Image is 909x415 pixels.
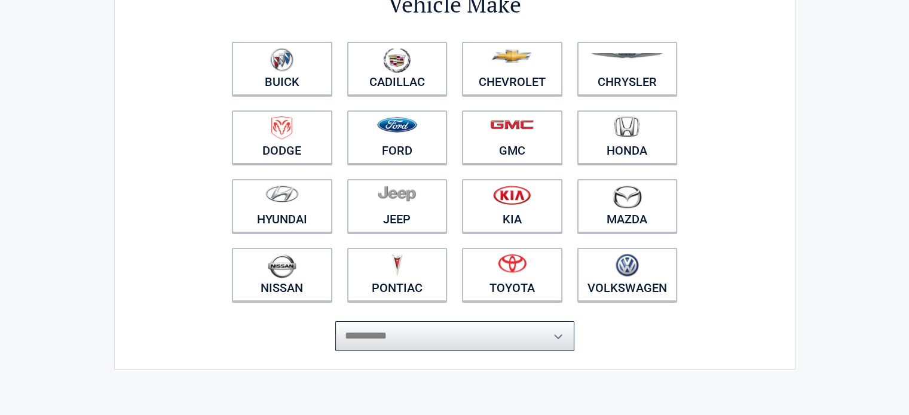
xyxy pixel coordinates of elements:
[232,110,332,164] a: Dodge
[612,185,642,208] img: mazda
[378,185,416,202] img: jeep
[490,119,534,130] img: gmc
[616,254,639,277] img: volkswagen
[577,179,678,233] a: Mazda
[462,248,562,302] a: Toyota
[462,179,562,233] a: Kia
[347,179,448,233] a: Jeep
[462,110,562,164] a: GMC
[271,116,292,140] img: dodge
[383,48,411,73] img: cadillac
[377,117,417,133] img: ford
[232,179,332,233] a: Hyundai
[462,42,562,96] a: Chevrolet
[492,50,532,63] img: chevrolet
[347,110,448,164] a: Ford
[590,53,663,59] img: chrysler
[391,254,403,276] img: pontiac
[577,248,678,302] a: Volkswagen
[265,185,299,202] img: hyundai
[498,254,527,273] img: toyota
[614,116,639,137] img: honda
[270,48,293,72] img: buick
[577,42,678,96] a: Chrysler
[268,254,296,278] img: nissan
[232,42,332,96] a: Buick
[347,42,448,96] a: Cadillac
[493,185,531,205] img: kia
[347,248,448,302] a: Pontiac
[577,110,678,164] a: Honda
[232,248,332,302] a: Nissan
